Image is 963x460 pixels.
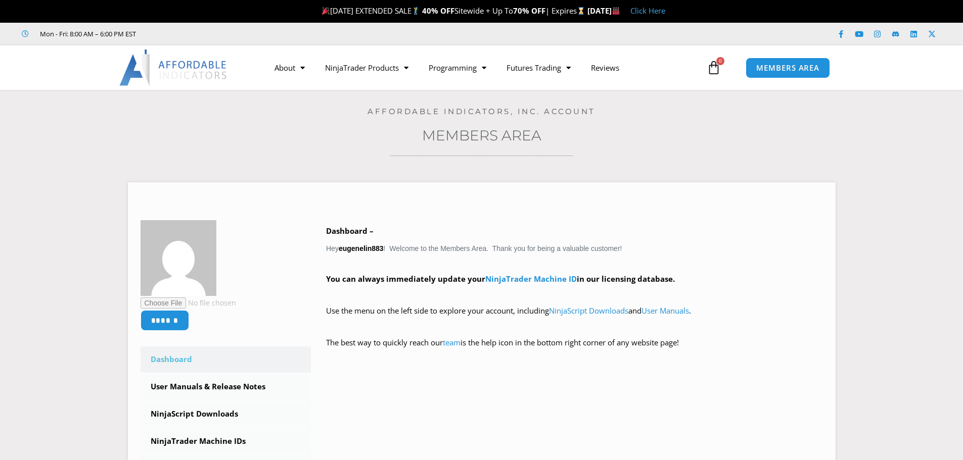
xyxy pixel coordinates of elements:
a: NinjaScript Downloads [549,305,628,316]
span: Mon - Fri: 8:00 AM – 6:00 PM EST [37,28,136,40]
a: MEMBERS AREA [746,58,830,78]
nav: Menu [264,56,704,79]
p: Use the menu on the left side to explore your account, including and . [326,304,823,332]
img: ce5c3564b8d766905631c1cffdfddf4fd84634b52f3d98752d85c5da480e954d [141,220,216,296]
a: Click Here [630,6,665,16]
img: LogoAI | Affordable Indicators – NinjaTrader [119,49,228,86]
a: Programming [419,56,496,79]
strong: 40% OFF [422,6,454,16]
a: Futures Trading [496,56,581,79]
strong: eugenelin883 [339,244,384,252]
a: User Manuals [641,305,689,316]
strong: You can always immediately update your in our licensing database. [326,274,675,284]
img: 🎉 [322,7,330,15]
span: 0 [716,57,724,65]
a: Reviews [581,56,629,79]
iframe: Customer reviews powered by Trustpilot [150,29,302,39]
a: User Manuals & Release Notes [141,374,311,400]
div: Hey ! Welcome to the Members Area. Thank you for being a valuable customer! [326,224,823,364]
img: ⌛ [577,7,585,15]
a: Affordable Indicators, Inc. Account [368,107,595,116]
img: 🏭 [612,7,620,15]
a: 0 [692,53,736,82]
a: NinjaTrader Products [315,56,419,79]
b: Dashboard – [326,226,374,236]
a: NinjaTrader Machine ID [485,274,577,284]
a: Dashboard [141,346,311,373]
a: team [443,337,461,347]
img: 🏌️‍♂️ [412,7,420,15]
span: MEMBERS AREA [756,64,819,72]
p: The best way to quickly reach our is the help icon in the bottom right corner of any website page! [326,336,823,364]
strong: 70% OFF [513,6,545,16]
strong: [DATE] [587,6,620,16]
span: [DATE] EXTENDED SALE Sitewide + Up To | Expires [319,6,587,16]
a: NinjaTrader Machine IDs [141,428,311,454]
a: About [264,56,315,79]
a: Members Area [422,127,541,144]
a: NinjaScript Downloads [141,401,311,427]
